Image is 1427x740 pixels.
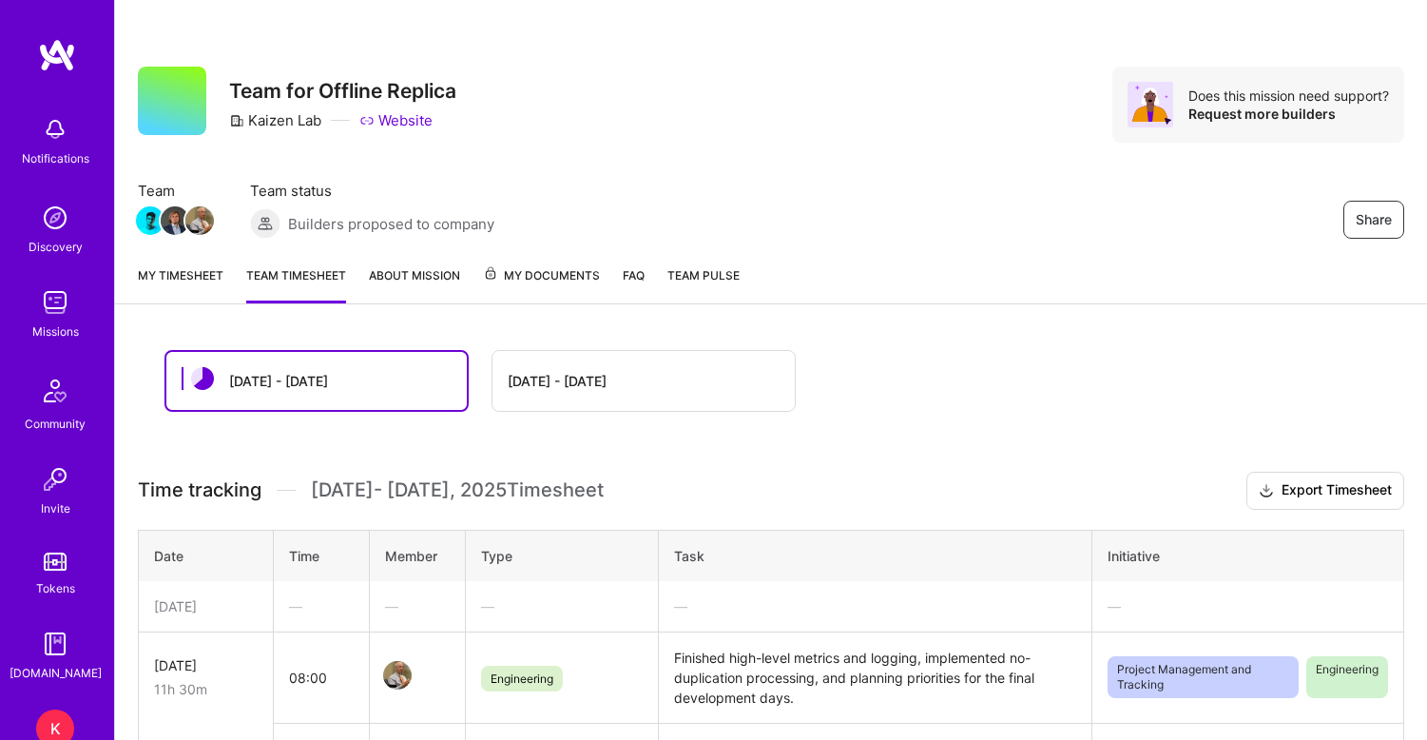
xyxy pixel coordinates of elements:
[10,663,102,683] div: [DOMAIN_NAME]
[154,655,258,675] div: [DATE]
[1091,530,1403,581] th: Initiative
[138,478,261,502] span: Time tracking
[246,265,346,303] a: Team timesheet
[466,530,659,581] th: Type
[229,79,456,103] h3: Team for Offline Replica
[481,596,643,616] div: —
[289,596,354,616] div: —
[658,632,1091,723] td: Finished high-level metrics and logging, implemented no-duplication processing, and planning prio...
[273,632,369,723] td: 08:00
[22,148,89,168] div: Notifications
[25,414,86,434] div: Community
[1108,596,1388,616] div: —
[154,596,258,616] div: [DATE]
[161,206,189,235] img: Team Member Avatar
[36,578,75,598] div: Tokens
[185,206,214,235] img: Team Member Avatar
[623,265,645,303] a: FAQ
[385,659,410,691] a: Team Member Avatar
[667,265,740,303] a: Team Pulse
[36,625,74,663] img: guide book
[32,321,79,341] div: Missions
[38,38,76,72] img: logo
[674,596,1076,616] div: —
[1259,481,1274,501] i: icon Download
[139,530,274,581] th: Date
[138,265,223,303] a: My timesheet
[383,661,412,690] img: Team Member Avatar
[385,596,450,616] div: —
[370,530,466,581] th: Member
[229,113,244,128] i: icon CompanyGray
[1188,105,1389,123] div: Request more builders
[138,204,163,237] a: Team Member Avatar
[508,371,607,391] div: [DATE] - [DATE]
[136,206,164,235] img: Team Member Avatar
[29,237,83,257] div: Discovery
[229,371,328,391] div: [DATE] - [DATE]
[250,181,494,201] span: Team status
[138,181,212,201] span: Team
[36,110,74,148] img: bell
[1108,656,1299,698] span: Project Management and Tracking
[667,268,740,282] span: Team Pulse
[36,199,74,237] img: discovery
[229,110,321,130] div: Kaizen Lab
[1306,656,1388,698] span: Engineering
[44,553,67,571] img: tokens
[1128,82,1173,127] img: Avatar
[1356,210,1392,229] span: Share
[311,478,604,502] span: [DATE] - [DATE] , 2025 Timesheet
[41,498,70,518] div: Invite
[1246,472,1404,510] button: Export Timesheet
[288,214,494,234] span: Builders proposed to company
[483,265,600,286] span: My Documents
[36,460,74,498] img: Invite
[163,204,187,237] a: Team Member Avatar
[658,530,1091,581] th: Task
[191,367,214,390] img: status icon
[187,204,212,237] a: Team Member Avatar
[481,666,563,691] span: Engineering
[36,283,74,321] img: teamwork
[32,368,78,414] img: Community
[273,530,369,581] th: Time
[1188,87,1389,105] div: Does this mission need support?
[359,110,433,130] a: Website
[154,679,258,699] div: 11h 30m
[250,208,280,239] img: Builders proposed to company
[1343,201,1404,239] button: Share
[369,265,460,303] a: About Mission
[483,265,600,303] a: My Documents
